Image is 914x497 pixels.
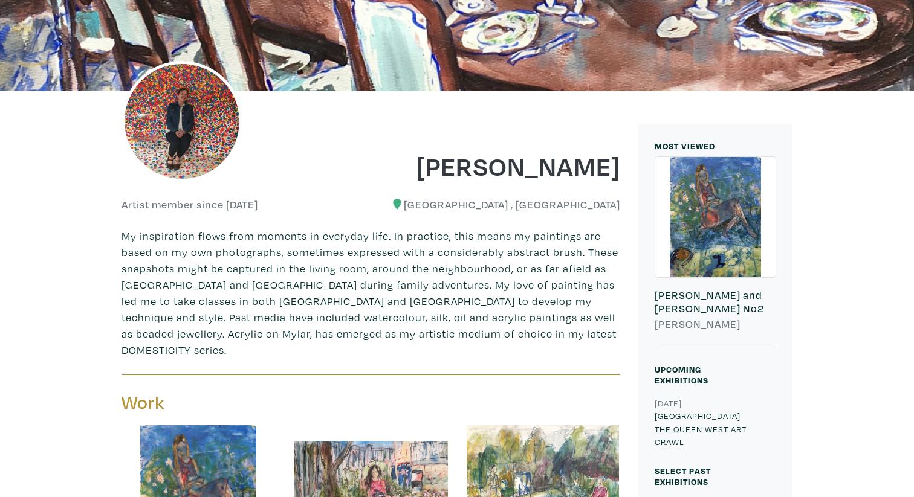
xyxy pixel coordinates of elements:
[655,318,776,331] h6: [PERSON_NAME]
[122,391,362,414] h3: Work
[655,289,776,315] h6: [PERSON_NAME] and [PERSON_NAME] No2
[122,198,258,211] h6: Artist member since [DATE]
[655,364,708,386] small: Upcoming Exhibitions
[655,140,715,152] small: MOST VIEWED
[655,397,682,409] small: [DATE]
[655,156,776,347] a: [PERSON_NAME] and [PERSON_NAME] No2 [PERSON_NAME]
[655,465,711,487] small: Select Past Exhibitions
[122,61,242,182] img: phpThumb.php
[655,409,776,449] p: [GEOGRAPHIC_DATA] THE QUEEN WEST ART CRAWL
[380,149,621,182] h1: [PERSON_NAME]
[380,198,621,211] h6: [GEOGRAPHIC_DATA] , [GEOGRAPHIC_DATA]
[122,228,620,358] p: My inspiration flows from moments in everyday life. In practice, this means my paintings are base...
